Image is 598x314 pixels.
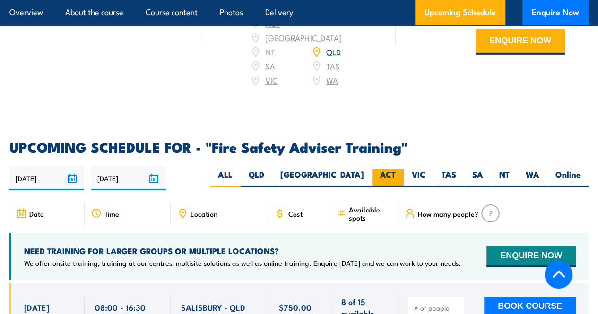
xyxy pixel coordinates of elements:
button: ENQUIRE NOW [486,246,576,267]
input: # of people [414,303,461,313]
label: SA [464,169,491,187]
label: Online [547,169,589,187]
label: VIC [404,169,433,187]
label: [GEOGRAPHIC_DATA] [272,169,372,187]
span: 08:00 - 16:30 [95,302,146,313]
span: Location [191,210,217,218]
input: To date [91,166,166,190]
span: [DATE] [24,302,49,313]
label: NT [491,169,518,187]
span: How many people? [418,210,478,218]
span: Date [29,210,44,218]
p: We offer onsite training, training at our centres, multisite solutions as well as online training... [24,258,461,268]
span: Cost [288,210,302,218]
label: TAS [433,169,464,187]
h4: NEED TRAINING FOR LARGER GROUPS OR MULTIPLE LOCATIONS? [24,246,461,256]
label: QLD [241,169,272,187]
a: QLD [326,46,341,57]
button: ENQUIRE NOW [476,29,565,55]
span: SALISBURY - QLD [181,302,245,313]
input: From date [9,166,84,190]
label: WA [518,169,547,187]
span: Time [104,210,119,218]
span: Available spots [349,205,391,221]
h2: UPCOMING SCHEDULE FOR - "Fire Safety Adviser Training" [9,140,589,153]
label: ALL [210,169,241,187]
span: $750.00 [278,302,311,313]
label: ACT [372,169,404,187]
